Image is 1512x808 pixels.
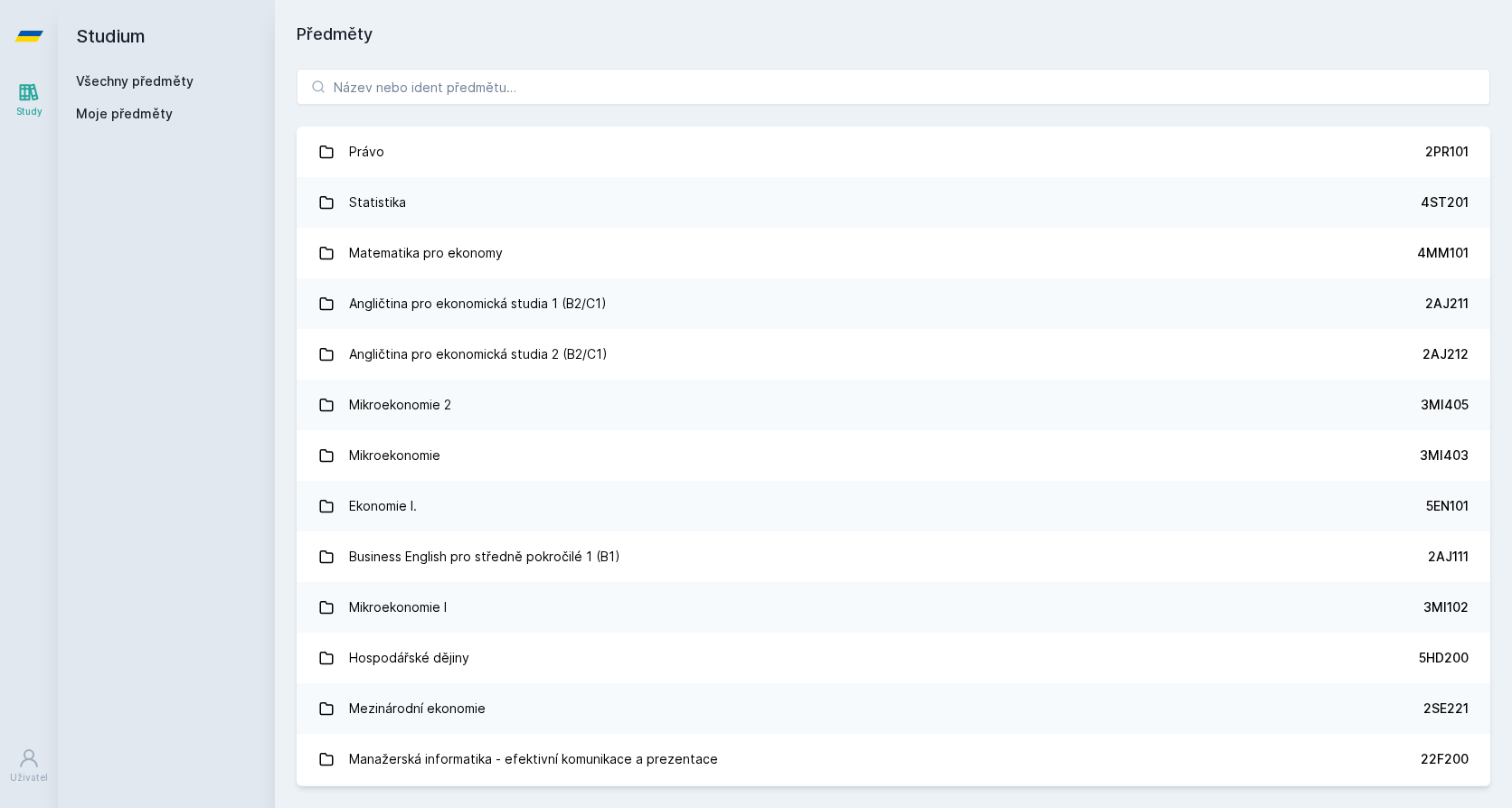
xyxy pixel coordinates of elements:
[1421,396,1469,414] div: 3MI405
[297,683,1490,734] a: Mezinárodní ekonomie 2SE221
[349,134,384,170] div: Právo
[297,228,1490,278] a: Matematika pro ekonomy 4MM101
[349,184,406,221] div: Statistika
[297,69,1490,105] input: Název nebo ident předmětu…
[297,22,1490,47] h1: Předměty
[1423,598,1469,616] div: 3MI102
[1426,497,1469,515] div: 5EN101
[297,430,1490,481] a: Mikroekonomie 3MI403
[1421,750,1469,768] div: 22F200
[76,105,173,123] span: Moje předměty
[76,73,194,89] a: Všechny předměty
[4,72,54,127] a: Study
[349,589,447,625] div: Mikroekonomie I
[349,691,486,727] div: Mezinárodní ekonomie
[349,539,620,575] div: Business English pro středně pokročilé 1 (B1)
[297,531,1490,582] a: Business English pro středně pokročilé 1 (B1) 2AJ111
[297,734,1490,785] a: Manažerská informatika - efektivní komunikace a prezentace 22F200
[349,235,503,271] div: Matematika pro ekonomy
[1419,649,1469,667] div: 5HD200
[349,286,607,322] div: Angličtina pro ekonomická studia 1 (B2/C1)
[1422,345,1469,363] div: 2AJ212
[349,741,718,777] div: Manažerská informatika - efektivní komunikace a prezentace
[1425,143,1469,161] div: 2PR101
[16,105,43,118] div: Study
[297,127,1490,177] a: Právo 2PR101
[297,380,1490,430] a: Mikroekonomie 2 3MI405
[1421,193,1469,211] div: 4ST201
[4,738,54,794] a: Uživatel
[349,437,440,474] div: Mikroekonomie
[297,329,1490,380] a: Angličtina pro ekonomická studia 2 (B2/C1) 2AJ212
[10,771,48,785] div: Uživatel
[349,336,608,372] div: Angličtina pro ekonomická studia 2 (B2/C1)
[1423,700,1469,718] div: 2SE221
[1417,244,1469,262] div: 4MM101
[1425,295,1469,313] div: 2AJ211
[1428,548,1469,566] div: 2AJ111
[297,278,1490,329] a: Angličtina pro ekonomická studia 1 (B2/C1) 2AJ211
[297,633,1490,683] a: Hospodářské dějiny 5HD200
[297,582,1490,633] a: Mikroekonomie I 3MI102
[349,640,469,676] div: Hospodářské dějiny
[349,488,417,524] div: Ekonomie I.
[297,481,1490,531] a: Ekonomie I. 5EN101
[297,177,1490,228] a: Statistika 4ST201
[1420,446,1469,465] div: 3MI403
[349,387,451,423] div: Mikroekonomie 2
